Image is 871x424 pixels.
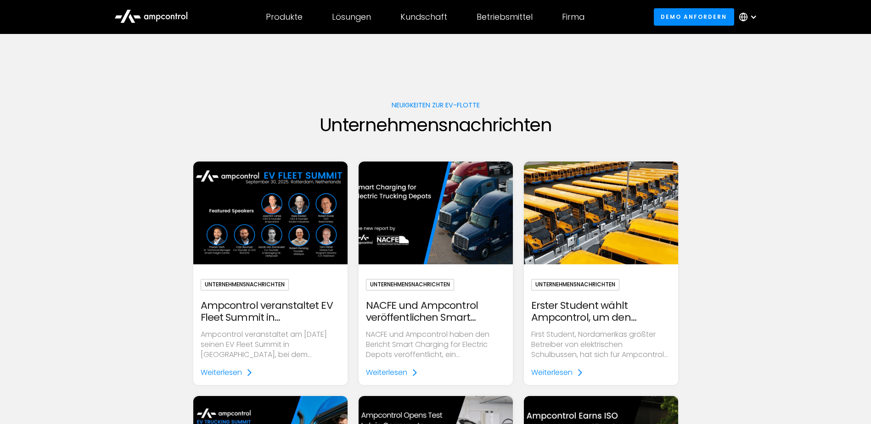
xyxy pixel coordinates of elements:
[654,8,734,25] a: Demo anfordern
[201,329,340,360] p: Ampcontrol veranstaltet am [DATE] seinen EV Fleet Summit in [GEOGRAPHIC_DATA], bei dem führende U...
[531,368,573,378] div: Weiterlesen
[201,300,340,324] div: Ampcontrol veranstaltet EV Fleet Summit in [GEOGRAPHIC_DATA], um das Elektroflottenmanagement in ...
[366,279,454,290] div: Unternehmensnachrichten
[531,279,619,290] div: Unternehmensnachrichten
[266,12,303,22] div: Produkte
[531,329,671,360] p: First Student, Nordamerikas größter Betreiber von elektrischen Schulbussen, hat sich für Ampcontr...
[332,12,371,22] div: Lösungen
[201,368,253,378] a: Weiterlesen
[400,12,447,22] div: Kundschaft
[201,279,289,290] div: Unternehmensnachrichten
[366,329,506,360] p: NACFE und Ampcontrol haben den Bericht Smart Charging for Electric Depots veröffentlicht, ein gem...
[562,12,584,22] div: Firma
[531,300,671,324] div: Erster Student wählt Ampcontrol, um den elektrischen Transport zu automatisieren
[366,300,506,324] div: NACFE und Ampcontrol veröffentlichen Smart Charging Report für Elektro-Lkw-Depots
[201,368,242,378] div: Weiterlesen
[320,114,551,136] h1: Unternehmensnachrichten
[366,368,407,378] div: Weiterlesen
[477,12,533,22] div: Betriebsmittel
[531,368,584,378] a: Weiterlesen
[392,100,480,110] div: Neuigkeiten zur EV-Flotte
[366,368,418,378] a: Weiterlesen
